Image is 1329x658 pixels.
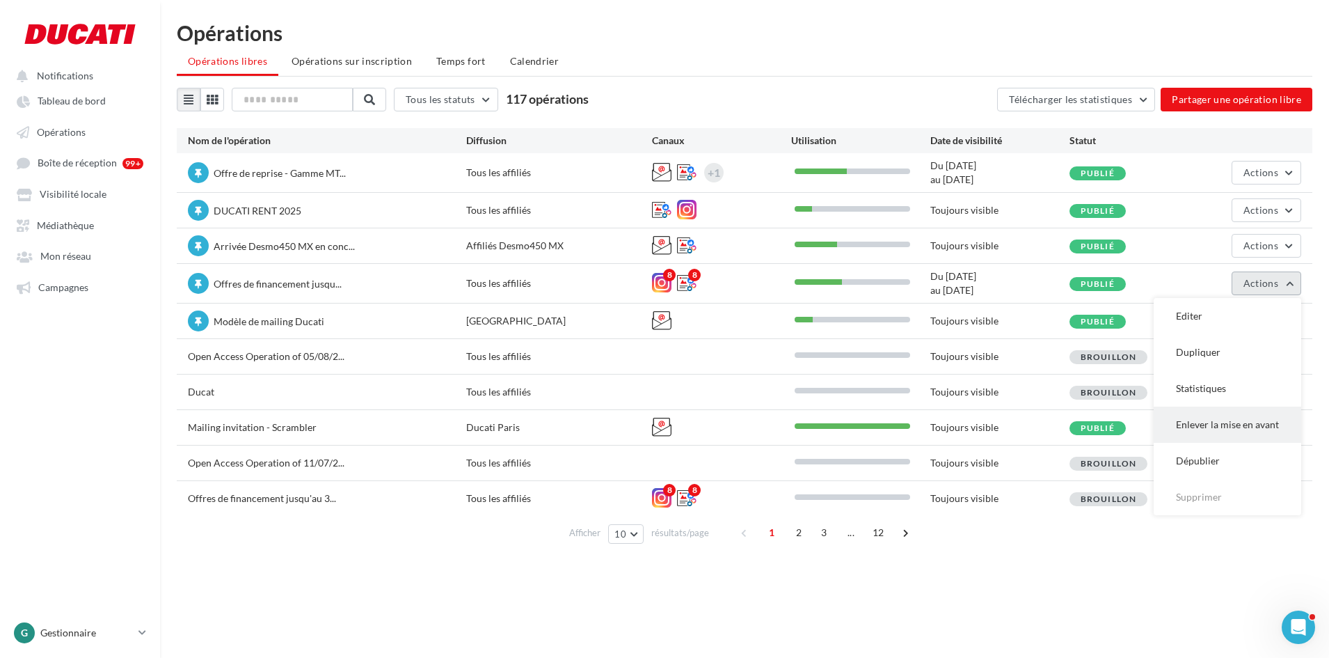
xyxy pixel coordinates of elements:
[1081,423,1115,433] span: Publié
[188,386,214,398] span: Ducat
[394,88,498,111] button: Tous les statuts
[788,522,810,544] span: 2
[214,240,355,252] span: Arrivée Desmo450 MX en conc...
[466,203,652,217] div: Tous les affiliés
[1081,168,1115,178] span: Publié
[466,239,652,253] div: Affiliés Desmo450 MX
[651,526,709,540] span: résultats/page
[1081,352,1137,362] span: Brouillon
[40,189,106,201] span: Visibilité locale
[930,314,1069,328] div: Toujours visible
[791,134,930,148] div: Utilisation
[761,522,783,544] span: 1
[997,88,1155,111] button: Télécharger les statistiques
[214,315,324,327] span: Modèle de mailing Ducati
[214,205,301,217] span: DUCATI RENT 2025
[1081,316,1115,327] span: Publié
[1154,443,1301,479] button: Dépublier
[214,167,346,179] span: Offre de reprise - Gamme MT...
[688,269,701,281] div: 8
[466,314,652,328] div: [GEOGRAPHIC_DATA]
[930,239,1069,253] div: Toujours visible
[188,350,344,362] span: Open Access Operation of 05/08/2...
[813,522,835,544] span: 3
[1232,161,1301,185] button: Actions
[8,243,152,268] a: Mon réseau
[37,219,94,231] span: Médiathèque
[8,212,152,237] a: Médiathèque
[930,134,1069,148] div: Date de visibilité
[1161,88,1312,111] button: Partager une opération libre
[663,269,676,281] div: 8
[214,278,342,290] span: Offres de financement jusqu...
[867,522,890,544] span: 12
[38,95,106,107] span: Tableau de bord
[614,528,626,540] span: 10
[708,163,720,182] div: +1
[122,158,143,169] div: 99+
[1232,198,1301,222] button: Actions
[608,524,644,544] button: 10
[652,134,791,148] div: Canaux
[1009,93,1132,105] span: Télécharger les statistiques
[11,620,149,646] a: G Gestionnaire
[930,421,1069,434] div: Toujours visible
[436,55,486,67] span: Temps fort
[466,134,652,148] div: Diffusion
[38,157,117,169] span: Boîte de réception
[1154,370,1301,407] button: Statistiques
[38,281,88,293] span: Campagnes
[930,159,1069,187] div: Du [DATE] au [DATE]
[21,626,28,640] span: G
[466,492,652,506] div: Tous les affiliés
[8,88,152,113] a: Tableau de bord
[930,456,1069,470] div: Toujours visible
[1154,407,1301,443] button: Enlever la mise en avant
[1069,134,1209,148] div: Statut
[466,456,652,470] div: Tous les affiliés
[37,126,86,138] span: Opérations
[466,166,652,180] div: Tous les affiliés
[930,269,1069,297] div: Du [DATE] au [DATE]
[930,492,1069,506] div: Toujours visible
[1081,494,1137,504] span: Brouillon
[188,134,466,148] div: Nom de l'opération
[1243,204,1278,216] span: Actions
[40,251,91,263] span: Mon réseau
[930,350,1069,363] div: Toujours visible
[506,91,589,107] span: 117 opérations
[466,385,652,399] div: Tous les affiliés
[930,385,1069,399] div: Toujours visible
[1243,166,1278,178] span: Actions
[8,150,152,175] a: Boîte de réception 99+
[1081,458,1137,469] span: Brouillon
[37,70,93,81] span: Notifications
[188,457,344,469] span: Open Access Operation of 11/07/2...
[1154,334,1301,370] button: Dupliquer
[569,526,600,540] span: Afficher
[292,55,412,67] span: Opérations sur inscription
[663,484,676,496] div: 8
[1081,205,1115,216] span: Publié
[40,626,133,640] p: Gestionnaire
[930,203,1069,217] div: Toujours visible
[1243,240,1278,251] span: Actions
[1282,611,1315,644] iframe: Intercom live chat
[177,22,1312,43] div: Opérations
[466,421,652,434] div: Ducati Paris
[1243,277,1278,289] span: Actions
[510,55,559,67] span: Calendrier
[8,181,152,206] a: Visibilité locale
[1232,234,1301,258] button: Actions
[466,350,652,363] div: Tous les affiliés
[1081,387,1137,398] span: Brouillon
[1081,241,1115,251] span: Publié
[1232,272,1301,295] button: Actions
[840,522,862,544] span: ...
[188,492,336,504] span: Offres de financement jusqu'au 3...
[8,119,152,144] a: Opérations
[8,274,152,299] a: Campagnes
[688,484,701,496] div: 8
[466,276,652,290] div: Tous les affiliés
[406,93,475,105] span: Tous les statuts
